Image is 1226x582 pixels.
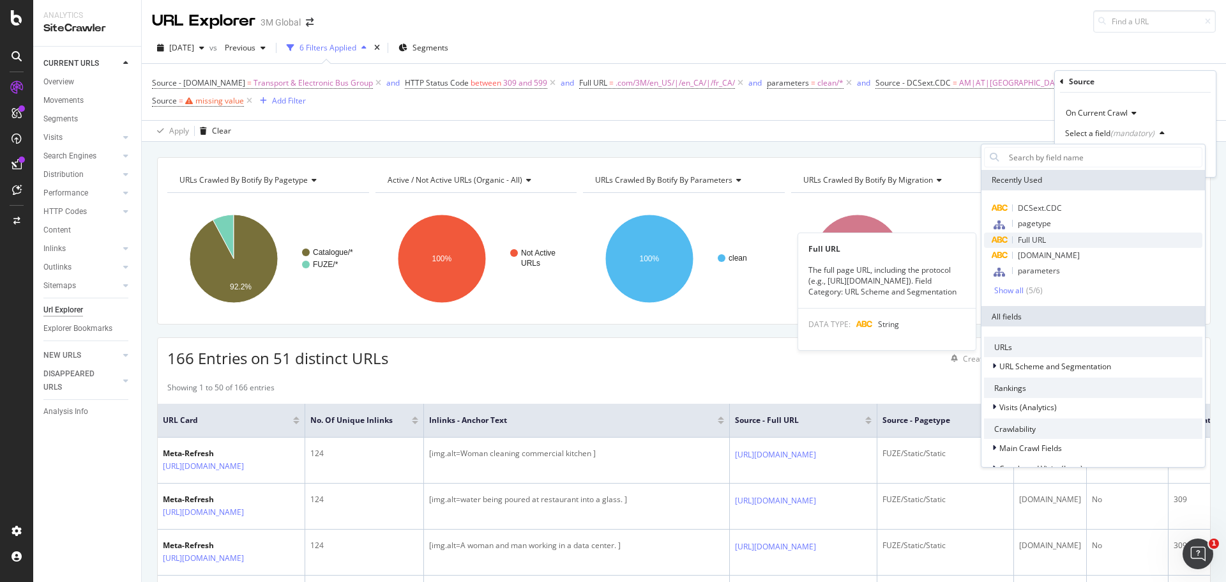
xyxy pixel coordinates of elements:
text: 92.2% [230,282,252,291]
a: [URL][DOMAIN_NAME] [163,552,244,565]
span: .com/3M/en_US/|/en_CA/|/fr_CA/ [616,74,735,92]
span: Source - [DOMAIN_NAME] [152,77,245,88]
div: Url Explorer [43,303,83,317]
span: parameters [767,77,809,88]
div: 124 [310,494,418,505]
span: 166 Entries on 51 distinct URLs [167,348,388,369]
span: URL Scheme and Segmentation [999,361,1111,372]
text: FUZE/* [313,260,338,269]
button: 6 Filters Applied [282,38,372,58]
div: Clear [212,125,231,136]
div: Crawlability [984,418,1202,439]
div: Full URL [798,243,976,254]
span: DATA TYPE: [808,319,851,330]
div: Sitemaps [43,279,76,293]
div: No [1092,540,1163,551]
a: Explorer Bookmarks [43,322,132,335]
a: CURRENT URLS [43,57,119,70]
a: [URL][DOMAIN_NAME] [735,448,816,461]
div: ( 5 / 6 ) [1024,285,1043,296]
a: Overview [43,75,132,89]
span: Source [152,95,177,106]
div: 124 [310,540,418,551]
div: Search Engines [43,149,96,163]
div: arrow-right-arrow-left [306,18,314,27]
div: times [372,42,382,54]
svg: A chart. [791,203,993,314]
span: Full URL [1018,234,1046,245]
span: Source - pagetype [882,415,983,426]
span: between [471,77,501,88]
svg: A chart. [167,203,369,314]
a: Content [43,224,132,237]
span: Source - DCSext.CDC [875,77,951,88]
div: Content [43,224,71,237]
button: and [386,77,400,89]
div: FUZE/Static/Static [882,448,1008,459]
span: No. of Unique Inlinks [310,415,393,426]
div: and [857,77,870,88]
button: and [857,77,870,89]
span: = [811,77,815,88]
span: Active / Not Active URLs (organic - all) [388,174,522,185]
a: Url Explorer [43,303,132,317]
div: URL Explorer [152,10,255,32]
div: Rankings [984,378,1202,398]
span: clean/* [817,74,844,92]
span: = [247,77,252,88]
div: Movements [43,94,84,107]
text: 100% [640,254,660,263]
div: 6 Filters Applied [299,42,356,53]
text: URLs [521,259,540,268]
div: [img.alt=Woman cleaning commercial kitchen ] [429,448,724,459]
iframe: Intercom live chat [1183,539,1213,569]
span: = [179,95,183,106]
div: and [386,77,400,88]
span: Segments [412,42,448,53]
span: 2025 Sep. 7th [169,42,194,53]
a: [URL][DOMAIN_NAME] [163,460,244,473]
span: URLs Crawled By Botify By parameters [595,174,732,185]
div: FUZE/Static/Static [882,540,1008,551]
span: = [609,77,614,88]
input: Find a URL [1093,10,1216,33]
div: 3M Global [261,16,301,29]
span: = [953,77,957,88]
a: NEW URLS [43,349,119,362]
button: and [561,77,574,89]
div: Select a field [1065,130,1154,137]
a: DISAPPEARED URLS [43,367,119,394]
a: Analysis Info [43,405,132,418]
button: [DATE] [152,38,209,58]
div: CURRENT URLS [43,57,99,70]
div: missing value [195,95,244,106]
button: Segments [393,38,453,58]
span: URLs Crawled By Botify By migration [803,174,933,185]
h4: URLs Crawled By Botify By parameters [593,170,773,190]
div: SiteCrawler [43,21,131,36]
span: On Current Crawl [1066,107,1128,118]
div: NEW URLS [43,349,81,362]
span: URLs Crawled By Botify By pagetype [179,174,308,185]
div: Add Filter [272,95,306,106]
button: and [748,77,762,89]
div: Analytics [43,10,131,21]
a: Search Engines [43,149,119,163]
div: and [561,77,574,88]
h4: URLs Crawled By Botify By migration [801,170,981,190]
div: Explorer Bookmarks [43,322,112,335]
span: Previous [220,42,255,53]
div: 124 [310,448,418,459]
div: and [748,77,762,88]
a: Movements [43,94,132,107]
div: Segments [43,112,78,126]
div: Create alert [963,353,1006,364]
div: [DOMAIN_NAME] [1019,540,1081,551]
button: Clear [195,121,231,141]
a: Sitemaps [43,279,119,293]
div: [DOMAIN_NAME] [1019,494,1081,505]
a: Outlinks [43,261,119,274]
div: Meta-Refresh [163,448,299,459]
